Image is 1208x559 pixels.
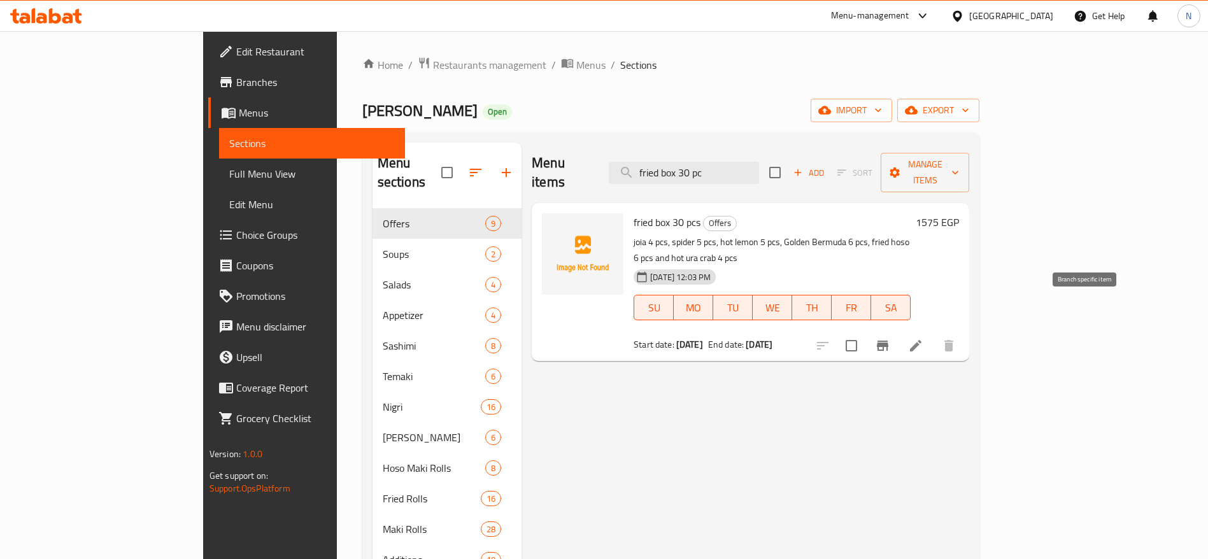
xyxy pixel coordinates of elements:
span: Get support on: [210,467,268,484]
span: 28 [481,523,501,535]
div: [GEOGRAPHIC_DATA] [969,9,1053,23]
a: Support.OpsPlatform [210,480,290,497]
a: Menu disclaimer [208,311,405,342]
div: items [485,460,501,476]
span: Full Menu View [229,166,395,181]
span: Restaurants management [433,57,546,73]
span: 16 [481,401,501,413]
span: [PERSON_NAME] [362,96,478,125]
input: search [609,162,759,184]
div: Oshi Sushi [383,430,485,445]
div: items [485,216,501,231]
span: Sort sections [460,157,491,188]
a: Edit menu item [908,338,923,353]
div: [PERSON_NAME]6 [373,422,522,453]
div: Nigri16 [373,392,522,422]
span: Version: [210,446,241,462]
span: 6 [486,432,501,444]
span: TH [797,299,827,317]
span: Promotions [236,288,395,304]
span: N [1186,9,1191,23]
div: Sashimi [383,338,485,353]
div: Appetizer4 [373,300,522,330]
div: items [485,338,501,353]
div: Fried Rolls16 [373,483,522,514]
span: 8 [486,340,501,352]
span: import [821,103,882,118]
button: MO [674,295,713,320]
span: Menu disclaimer [236,319,395,334]
span: [PERSON_NAME] [383,430,485,445]
span: Branches [236,74,395,90]
span: Add item [788,163,829,183]
span: Offers [383,216,485,231]
h2: Menu items [532,153,593,192]
span: Temaki [383,369,485,384]
button: Branch-specific-item [867,330,898,361]
span: Appetizer [383,308,485,323]
span: 2 [486,248,501,260]
button: WE [753,295,792,320]
span: Soups [383,246,485,262]
span: WE [758,299,787,317]
div: Maki Rolls28 [373,514,522,544]
span: Coupons [236,258,395,273]
span: Select section [762,159,788,186]
button: FR [832,295,871,320]
button: Add [788,163,829,183]
span: MO [679,299,708,317]
span: 4 [486,279,501,291]
div: Temaki6 [373,361,522,392]
a: Grocery Checklist [208,403,405,434]
span: Menus [239,105,395,120]
span: Grocery Checklist [236,411,395,426]
span: Manage items [891,157,959,188]
button: SA [871,295,911,320]
button: SU [634,295,674,320]
div: Salads4 [373,269,522,300]
span: Coverage Report [236,380,395,395]
div: Nigri [383,399,481,414]
img: fried box 30 pcs [542,213,623,295]
span: 8 [486,462,501,474]
div: items [485,308,501,323]
span: Menus [576,57,606,73]
div: Soups2 [373,239,522,269]
span: Offers [704,216,736,230]
div: items [485,246,501,262]
a: Full Menu View [219,159,405,189]
a: Edit Restaurant [208,36,405,67]
span: SA [876,299,906,317]
a: Coverage Report [208,372,405,403]
a: Edit Menu [219,189,405,220]
div: Offers [703,216,737,231]
div: items [481,399,501,414]
button: Manage items [881,153,969,192]
span: Fried Rolls [383,491,481,506]
button: import [811,99,892,122]
span: 4 [486,309,501,322]
span: SU [639,299,669,317]
span: Choice Groups [236,227,395,243]
span: [DATE] 12:03 PM [645,271,716,283]
div: items [481,491,501,506]
a: Sections [219,128,405,159]
b: [DATE] [676,336,703,353]
a: Upsell [208,342,405,372]
span: 9 [486,218,501,230]
span: Hoso Maki Rolls [383,460,485,476]
div: items [481,521,501,537]
div: items [485,277,501,292]
span: Salads [383,277,485,292]
a: Promotions [208,281,405,311]
span: TU [718,299,748,317]
div: Hoso Maki Rolls8 [373,453,522,483]
div: items [485,430,501,445]
span: Edit Restaurant [236,44,395,59]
